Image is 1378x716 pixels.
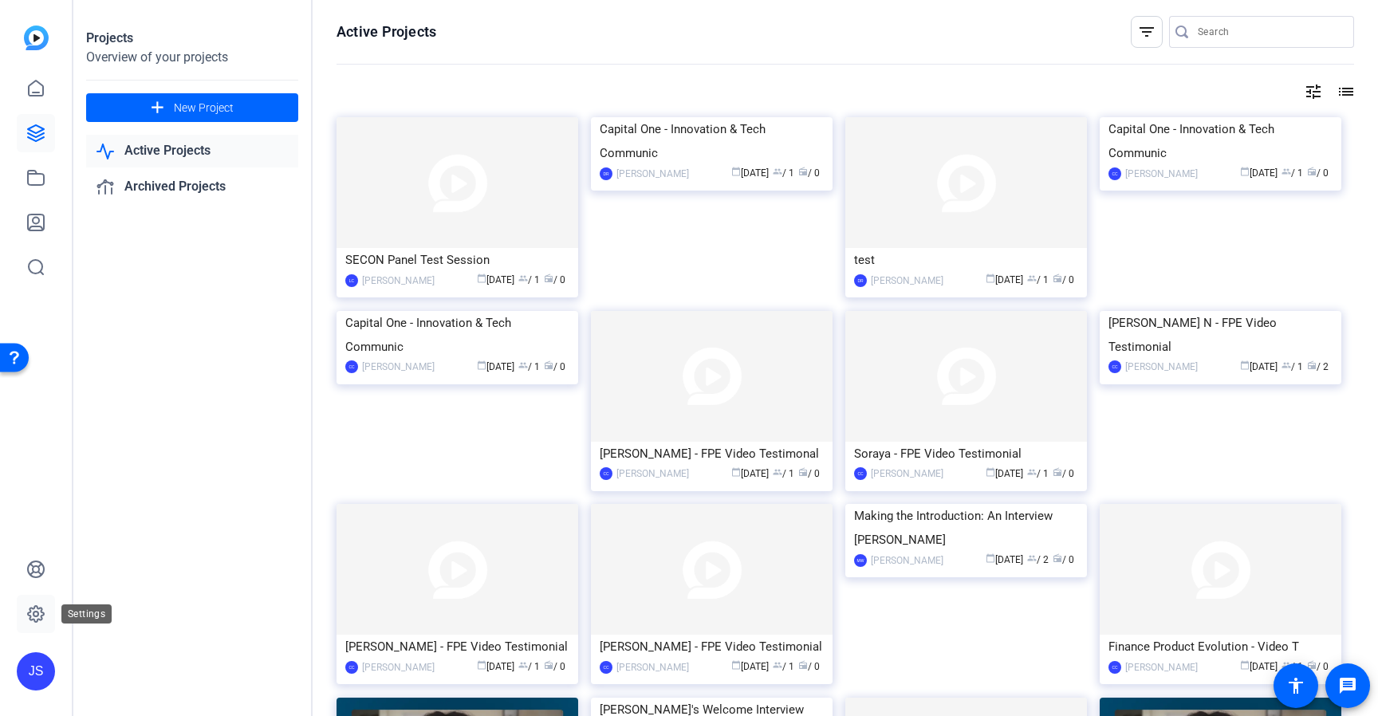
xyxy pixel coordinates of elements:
a: Archived Projects [86,171,298,203]
div: CC [1108,661,1121,674]
div: test [854,248,1078,272]
span: group [1027,467,1037,477]
span: radio [798,467,808,477]
span: [DATE] [1240,167,1278,179]
span: group [1027,553,1037,563]
mat-icon: tune [1304,82,1323,101]
div: Soraya - FPE Video Testimonial [854,442,1078,466]
span: group [773,660,782,670]
div: CC [1108,167,1121,180]
div: CC [854,467,867,480]
span: calendar_today [731,660,741,670]
span: [DATE] [731,661,769,672]
span: calendar_today [477,273,486,283]
span: / 0 [1307,167,1329,179]
span: calendar_today [1240,360,1250,370]
div: JS [17,652,55,690]
div: [PERSON_NAME] [616,166,689,182]
mat-icon: accessibility [1286,676,1305,695]
a: Active Projects [86,135,298,167]
div: [PERSON_NAME] [1125,659,1198,675]
span: / 1 [773,468,794,479]
div: Settings [61,604,112,624]
mat-icon: message [1338,676,1357,695]
div: [PERSON_NAME] [1125,166,1198,182]
h1: Active Projects [337,22,436,41]
span: group [773,467,782,477]
mat-icon: filter_list [1137,22,1156,41]
span: radio [798,167,808,176]
span: group [1282,167,1291,176]
div: [PERSON_NAME] [871,553,943,568]
span: / 1 [1282,167,1303,179]
span: / 2 [1307,361,1329,372]
div: [PERSON_NAME] [362,273,435,289]
span: group [1282,660,1291,670]
span: calendar_today [477,360,486,370]
mat-icon: add [148,98,167,118]
span: [DATE] [1240,361,1278,372]
div: Capital One - Innovation & Tech Communic [600,117,824,165]
span: group [518,360,528,370]
span: [DATE] [1240,661,1278,672]
span: [DATE] [731,468,769,479]
span: / 1 [518,361,540,372]
span: / 0 [798,167,820,179]
div: DR [854,274,867,287]
div: LC [345,274,358,287]
span: radio [798,660,808,670]
div: [PERSON_NAME] - FPE Video Testimonial [345,635,569,659]
span: radio [544,660,553,670]
div: MW [854,554,867,567]
span: / 0 [544,361,565,372]
span: calendar_today [731,167,741,176]
span: / 0 [1053,468,1074,479]
div: CC [345,661,358,674]
div: DR [600,167,612,180]
span: / 1 [518,274,540,285]
span: group [773,167,782,176]
input: Search [1198,22,1341,41]
div: [PERSON_NAME] [616,659,689,675]
div: CC [600,661,612,674]
span: calendar_today [1240,660,1250,670]
span: / 0 [798,468,820,479]
span: New Project [174,100,234,116]
span: / 0 [544,661,565,672]
span: calendar_today [986,467,995,477]
span: / 0 [544,274,565,285]
span: / 1 [773,167,794,179]
div: [PERSON_NAME] [1125,359,1198,375]
span: [DATE] [477,274,514,285]
div: Making the Introduction: An Interview [PERSON_NAME] [854,504,1078,552]
div: [PERSON_NAME] [362,359,435,375]
div: Capital One - Innovation & Tech Communic [1108,117,1333,165]
img: blue-gradient.svg [24,26,49,50]
div: Overview of your projects [86,48,298,67]
span: calendar_today [986,273,995,283]
span: radio [1053,467,1062,477]
span: radio [1307,167,1317,176]
span: calendar_today [1240,167,1250,176]
div: CC [345,360,358,373]
span: calendar_today [986,553,995,563]
span: radio [1053,553,1062,563]
span: group [518,660,528,670]
span: / 1 [1282,661,1303,672]
div: [PERSON_NAME] [616,466,689,482]
div: SECON Panel Test Session [345,248,569,272]
span: group [1282,360,1291,370]
span: calendar_today [731,467,741,477]
span: / 0 [798,661,820,672]
button: New Project [86,93,298,122]
div: CC [1108,360,1121,373]
span: [DATE] [477,361,514,372]
span: radio [544,273,553,283]
span: group [518,273,528,283]
span: group [1027,273,1037,283]
div: Capital One - Innovation & Tech Communic [345,311,569,359]
span: radio [544,360,553,370]
div: Finance Product Evolution - Video T [1108,635,1333,659]
div: [PERSON_NAME] [871,273,943,289]
div: [PERSON_NAME] [362,659,435,675]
